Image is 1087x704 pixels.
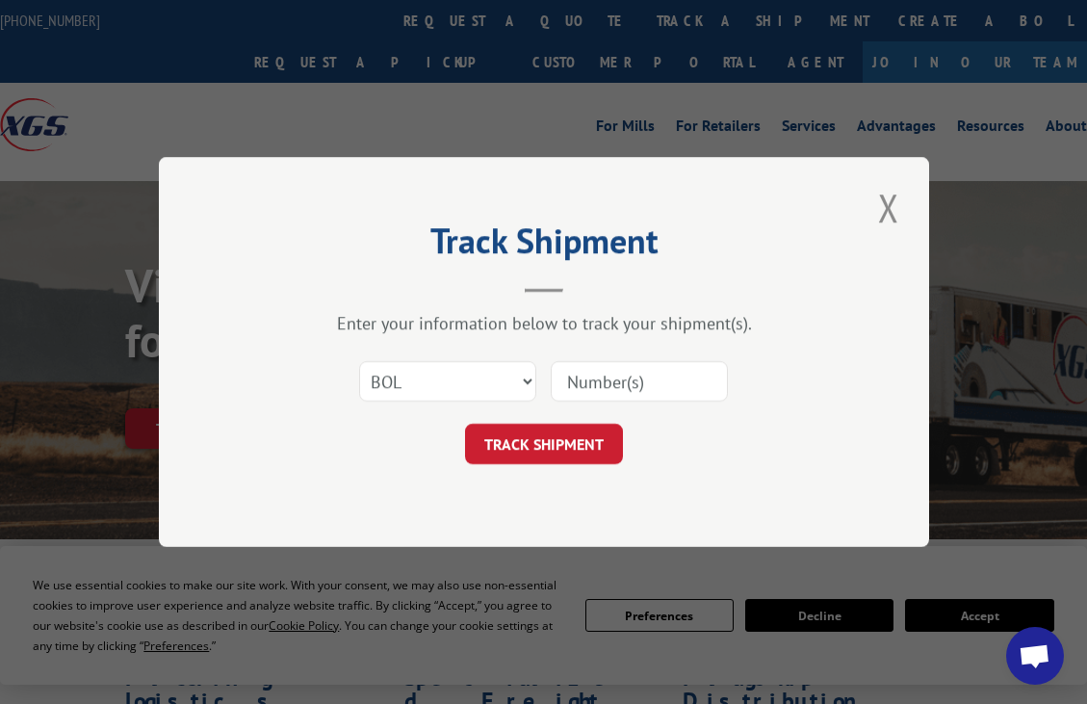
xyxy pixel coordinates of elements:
input: Number(s) [551,361,728,402]
a: Open chat [1006,627,1064,685]
button: Close modal [872,181,905,234]
h2: Track Shipment [255,227,833,264]
div: Enter your information below to track your shipment(s). [255,312,833,334]
button: TRACK SHIPMENT [465,424,623,464]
